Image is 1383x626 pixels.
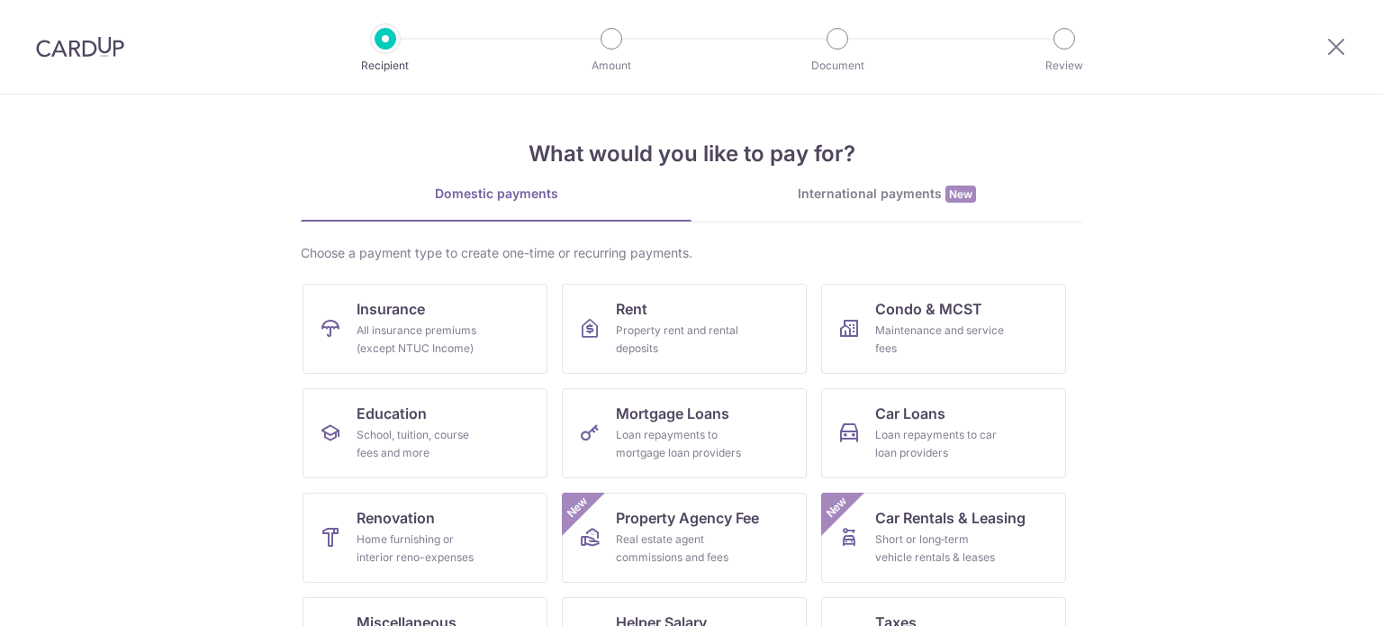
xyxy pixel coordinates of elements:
[303,388,547,478] a: EducationSchool, tuition, course fees and more
[303,284,547,374] a: InsuranceAll insurance premiums (except NTUC Income)
[875,322,1005,358] div: Maintenance and service fees
[357,403,427,424] span: Education
[545,57,678,75] p: Amount
[616,322,746,358] div: Property rent and rental deposits
[821,284,1066,374] a: Condo & MCSTMaintenance and service fees
[771,57,904,75] p: Document
[691,185,1082,204] div: International payments
[562,388,807,478] a: Mortgage LoansLoan repayments to mortgage loan providers
[357,531,486,567] div: Home furnishing or interior reno-expenses
[616,403,729,424] span: Mortgage Loans
[616,298,647,320] span: Rent
[875,507,1026,529] span: Car Rentals & Leasing
[303,493,547,583] a: RenovationHome furnishing or interior reno-expenses
[821,388,1066,478] a: Car LoansLoan repayments to car loan providers
[821,493,1066,583] a: Car Rentals & LeasingShort or long‑term vehicle rentals & leasesNew
[357,426,486,462] div: School, tuition, course fees and more
[822,493,852,522] span: New
[301,244,1082,262] div: Choose a payment type to create one-time or recurring payments.
[875,298,982,320] span: Condo & MCST
[357,507,435,529] span: Renovation
[562,284,807,374] a: RentProperty rent and rental deposits
[875,403,945,424] span: Car Loans
[875,531,1005,567] div: Short or long‑term vehicle rentals & leases
[616,531,746,567] div: Real estate agent commissions and fees
[998,57,1131,75] p: Review
[36,36,124,58] img: CardUp
[301,138,1082,170] h4: What would you like to pay for?
[562,493,807,583] a: Property Agency FeeReal estate agent commissions and feesNew
[1268,572,1365,617] iframe: Opens a widget where you can find more information
[357,298,425,320] span: Insurance
[319,57,452,75] p: Recipient
[301,185,691,203] div: Domestic payments
[945,186,976,203] span: New
[616,507,759,529] span: Property Agency Fee
[357,322,486,358] div: All insurance premiums (except NTUC Income)
[616,426,746,462] div: Loan repayments to mortgage loan providers
[875,426,1005,462] div: Loan repayments to car loan providers
[563,493,592,522] span: New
